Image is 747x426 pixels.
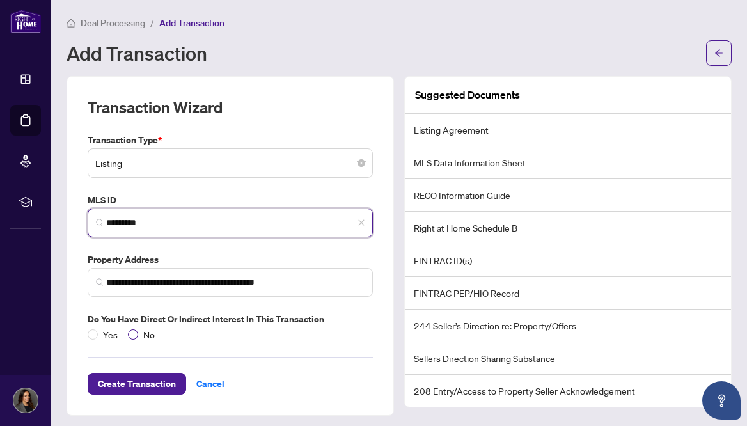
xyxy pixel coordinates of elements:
[405,310,731,342] li: 244 Seller’s Direction re: Property/Offers
[88,312,373,326] label: Do you have direct or indirect interest in this transaction
[405,375,731,407] li: 208 Entry/Access to Property Seller Acknowledgement
[88,133,373,147] label: Transaction Type
[98,327,123,342] span: Yes
[88,97,223,118] h2: Transaction Wizard
[138,327,160,342] span: No
[96,219,104,226] img: search_icon
[358,159,365,167] span: close-circle
[96,278,104,286] img: search_icon
[702,381,741,420] button: Open asap
[714,49,723,58] span: arrow-left
[98,374,176,394] span: Create Transaction
[159,17,224,29] span: Add Transaction
[67,19,75,28] span: home
[358,219,365,226] span: close
[196,374,224,394] span: Cancel
[405,146,731,179] li: MLS Data Information Sheet
[405,244,731,277] li: FINTRAC ID(s)
[405,114,731,146] li: Listing Agreement
[10,10,41,33] img: logo
[150,15,154,30] li: /
[405,277,731,310] li: FINTRAC PEP/HIO Record
[415,87,520,103] article: Suggested Documents
[88,253,373,267] label: Property Address
[88,193,373,207] label: MLS ID
[13,388,38,413] img: Profile Icon
[405,179,731,212] li: RECO Information Guide
[67,43,207,63] h1: Add Transaction
[405,212,731,244] li: Right at Home Schedule B
[81,17,145,29] span: Deal Processing
[88,373,186,395] button: Create Transaction
[186,373,235,395] button: Cancel
[95,151,365,175] span: Listing
[405,342,731,375] li: Sellers Direction Sharing Substance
